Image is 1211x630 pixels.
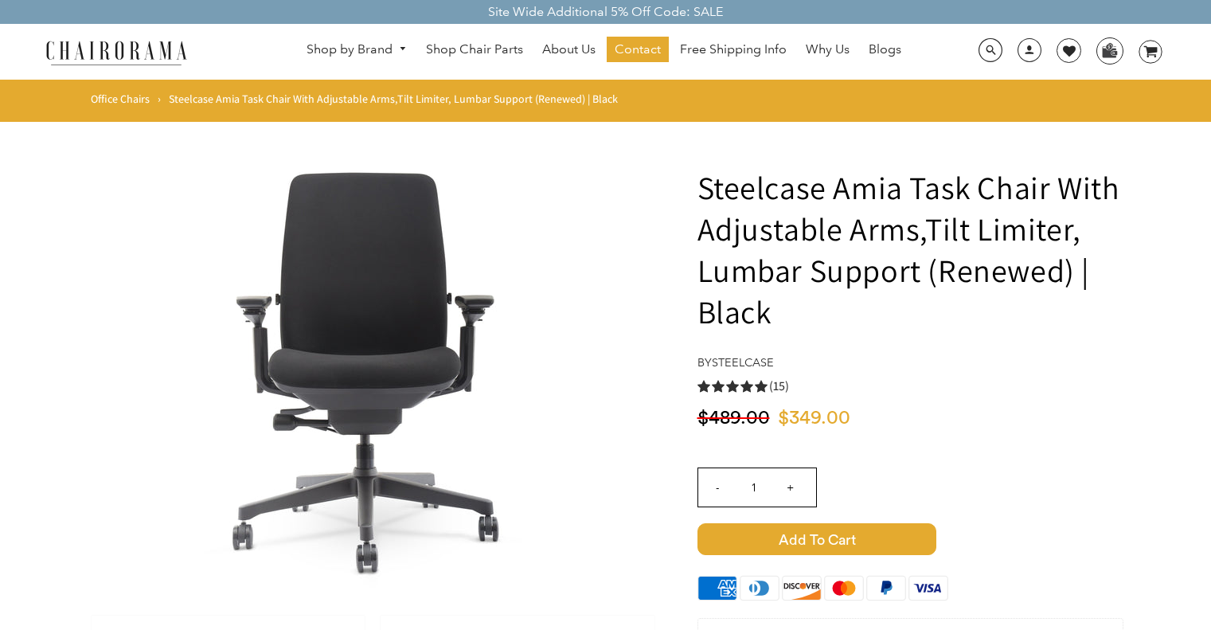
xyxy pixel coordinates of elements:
[778,409,850,428] span: $349.00
[697,409,770,428] span: $489.00
[37,38,196,66] img: chairorama
[697,378,1123,394] a: 5.0 rating (15 votes)
[169,92,618,106] span: Steelcase Amia Task Chair With Adjustable Arms,Tilt Limiter, Lumbar Support (Renewed) | Black
[772,468,810,507] input: +
[798,37,857,62] a: Why Us
[615,41,661,58] span: Contact
[806,41,850,58] span: Why Us
[680,41,787,58] span: Free Shipping Info
[426,41,523,58] span: Shop Chair Parts
[264,37,945,66] nav: DesktopNavigation
[869,41,901,58] span: Blogs
[697,523,936,555] span: Add to Cart
[91,92,623,114] nav: breadcrumbs
[712,355,774,370] a: Steelcase
[697,356,1123,370] h4: by
[697,523,1123,555] button: Add to Cart
[672,37,795,62] a: Free Shipping Info
[542,41,596,58] span: About Us
[698,468,736,507] input: -
[134,127,611,605] img: Amia Chair by chairorama.com
[134,356,611,373] a: Amia Chair by chairorama.com
[861,37,909,62] a: Blogs
[534,37,604,62] a: About Us
[769,378,789,395] span: (15)
[418,37,531,62] a: Shop Chair Parts
[158,92,161,106] span: ›
[299,37,415,62] a: Shop by Brand
[697,166,1123,332] h1: Steelcase Amia Task Chair With Adjustable Arms,Tilt Limiter, Lumbar Support (Renewed) | Black
[1097,38,1122,62] img: WhatsApp_Image_2024-07-12_at_16.23.01.webp
[607,37,669,62] a: Contact
[91,92,150,106] a: Office Chairs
